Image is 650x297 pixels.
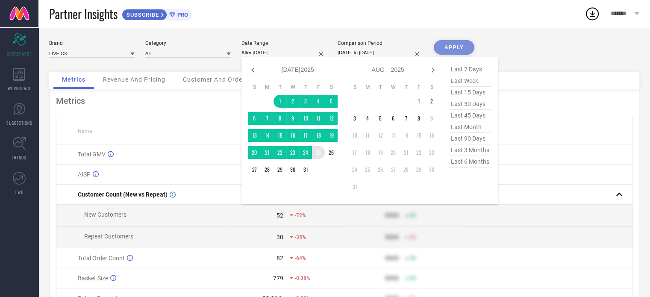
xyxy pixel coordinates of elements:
[312,129,325,142] td: Fri Jul 18 2025
[276,255,283,262] div: 82
[361,163,374,176] td: Mon Aug 25 2025
[273,275,283,282] div: 779
[78,128,92,134] span: Name
[400,146,412,159] td: Thu Aug 21 2025
[428,65,438,75] div: Next month
[325,129,338,142] td: Sat Jul 19 2025
[400,129,412,142] td: Thu Aug 14 2025
[286,129,299,142] td: Wed Jul 16 2025
[299,146,312,159] td: Thu Jul 24 2025
[374,112,387,125] td: Tue Aug 05 2025
[325,84,338,91] th: Saturday
[385,212,399,219] div: 9999
[261,84,274,91] th: Monday
[294,255,306,261] span: -64%
[276,212,283,219] div: 52
[387,146,400,159] td: Wed Aug 20 2025
[261,146,274,159] td: Mon Jul 21 2025
[294,212,306,218] span: -72%
[248,65,258,75] div: Previous month
[12,154,26,161] span: TRENDS
[374,163,387,176] td: Tue Aug 26 2025
[449,121,491,133] span: last month
[286,146,299,159] td: Wed Jul 23 2025
[449,156,491,168] span: last 6 months
[78,255,125,262] span: Total Order Count
[15,189,24,195] span: FWD
[387,163,400,176] td: Wed Aug 27 2025
[449,98,491,110] span: last 30 days
[348,180,361,193] td: Sun Aug 31 2025
[338,40,423,46] div: Comparison Period
[8,85,31,91] span: WORKSPACE
[449,133,491,144] span: last 90 days
[299,112,312,125] td: Thu Jul 10 2025
[361,146,374,159] td: Mon Aug 18 2025
[374,129,387,142] td: Tue Aug 12 2025
[449,75,491,87] span: last week
[338,48,423,57] input: Select comparison period
[585,6,600,21] div: Open download list
[312,112,325,125] td: Fri Jul 11 2025
[361,112,374,125] td: Mon Aug 04 2025
[449,144,491,156] span: last 3 months
[286,112,299,125] td: Wed Jul 09 2025
[412,146,425,159] td: Fri Aug 22 2025
[412,163,425,176] td: Fri Aug 29 2025
[274,95,286,108] td: Tue Jul 01 2025
[84,233,133,240] span: Repeat Customers
[412,129,425,142] td: Fri Aug 15 2025
[425,84,438,91] th: Saturday
[78,191,168,198] span: Customer Count (New vs Repeat)
[374,84,387,91] th: Tuesday
[248,84,261,91] th: Sunday
[286,95,299,108] td: Wed Jul 02 2025
[6,120,32,126] span: SUGGESTIONS
[248,112,261,125] td: Sun Jul 06 2025
[348,129,361,142] td: Sun Aug 10 2025
[286,84,299,91] th: Wednesday
[325,95,338,108] td: Sat Jul 05 2025
[400,112,412,125] td: Thu Aug 07 2025
[103,76,165,83] span: Revenue And Pricing
[175,12,188,18] span: PRO
[145,40,231,46] div: Category
[261,129,274,142] td: Mon Jul 14 2025
[299,129,312,142] td: Thu Jul 17 2025
[410,255,416,261] span: 50
[325,112,338,125] td: Sat Jul 12 2025
[299,163,312,176] td: Thu Jul 31 2025
[78,275,108,282] span: Basket Size
[84,211,126,218] span: New Customers
[385,234,399,241] div: 9999
[348,146,361,159] td: Sun Aug 17 2025
[49,5,118,23] span: Partner Insights
[425,146,438,159] td: Sat Aug 23 2025
[122,12,161,18] span: SUBSCRIBE
[78,151,106,158] span: Total GMV
[241,40,327,46] div: Date Range
[449,64,491,75] span: last 7 days
[325,146,338,159] td: Sat Jul 26 2025
[248,146,261,159] td: Sun Jul 20 2025
[312,146,325,159] td: Fri Jul 25 2025
[412,95,425,108] td: Fri Aug 01 2025
[400,84,412,91] th: Thursday
[62,76,85,83] span: Metrics
[387,84,400,91] th: Wednesday
[387,129,400,142] td: Wed Aug 13 2025
[361,129,374,142] td: Mon Aug 11 2025
[276,234,283,241] div: 30
[274,84,286,91] th: Tuesday
[49,40,135,46] div: Brand
[348,84,361,91] th: Sunday
[425,129,438,142] td: Sat Aug 16 2025
[294,275,310,281] span: -0.38%
[412,112,425,125] td: Fri Aug 08 2025
[274,146,286,159] td: Tue Jul 22 2025
[261,163,274,176] td: Mon Jul 28 2025
[400,163,412,176] td: Thu Aug 28 2025
[286,163,299,176] td: Wed Jul 30 2025
[294,234,306,240] span: -35%
[274,163,286,176] td: Tue Jul 29 2025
